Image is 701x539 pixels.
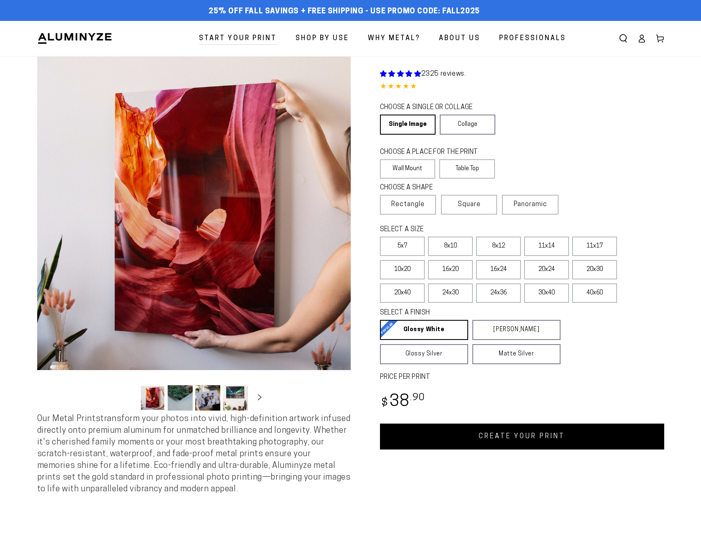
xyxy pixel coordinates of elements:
a: Why Metal? [362,28,426,50]
a: Matte Silver [472,344,561,364]
button: Load image 4 in gallery view [223,385,248,411]
label: 16x24 [476,260,521,279]
label: Wall Mount [380,159,436,179]
a: [PERSON_NAME] [472,320,561,340]
a: Collage [440,115,495,135]
a: Start Your Print [193,28,283,50]
label: PRICE PER PRINT [380,373,664,382]
label: 24x36 [476,284,521,303]
sup: .90 [410,393,425,403]
a: Professionals [493,28,572,50]
span: Professionals [499,33,566,45]
a: CREATE YOUR PRINT [380,424,664,450]
div: 4.85 out of 5.0 stars [380,81,664,93]
summary: Search our site [614,29,632,48]
a: Shop By Use [289,28,355,50]
label: 11x17 [572,237,617,256]
button: Load image 1 in gallery view [140,385,165,411]
label: 20x24 [524,260,569,279]
span: Why Metal? [368,33,420,45]
media-gallery: Gallery Viewer [37,56,351,413]
span: Start Your Print [199,33,277,45]
label: 8x12 [476,237,521,256]
span: Shop By Use [296,33,349,45]
a: Glossy Silver [380,344,468,364]
legend: CHOOSE A PLACE FOR THE PRINT [380,148,487,157]
label: 24x30 [428,284,473,303]
label: 30x40 [524,284,569,303]
span: Our Metal Prints transform your photos into vivid, high-definition artwork infused directly onto ... [37,415,351,493]
button: Slide left [119,388,138,407]
a: Single Image [380,115,436,135]
label: 40x60 [572,284,617,303]
span: About Us [439,33,480,45]
button: Load image 3 in gallery view [195,385,220,411]
label: 20x40 [380,284,425,303]
a: Glossy White [380,320,468,340]
a: About Us [433,28,487,50]
button: Slide right [250,388,269,407]
legend: SELECT A FINISH [380,308,540,318]
label: 20x30 [572,260,617,279]
legend: SELECT A SIZE [380,225,547,235]
img: Aluminyze [37,32,112,45]
label: Table Top [439,159,495,179]
button: Load image 2 in gallery view [168,385,193,411]
span: $ [381,398,388,409]
legend: CHOOSE A SHAPE [380,183,489,193]
label: 5x7 [380,237,425,256]
bdi: 38 [380,394,426,410]
label: 8x10 [428,237,473,256]
label: 11x14 [524,237,569,256]
label: 16x20 [428,260,473,279]
span: 25% off FALL Savings + Free Shipping - Use Promo Code: FALL2025 [209,7,480,16]
label: 10x20 [380,260,425,279]
legend: CHOOSE A SINGLE OR COLLAGE [380,103,488,112]
span: Square [458,199,481,209]
span: Panoramic [514,201,547,208]
span: Rectangle [391,199,425,209]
